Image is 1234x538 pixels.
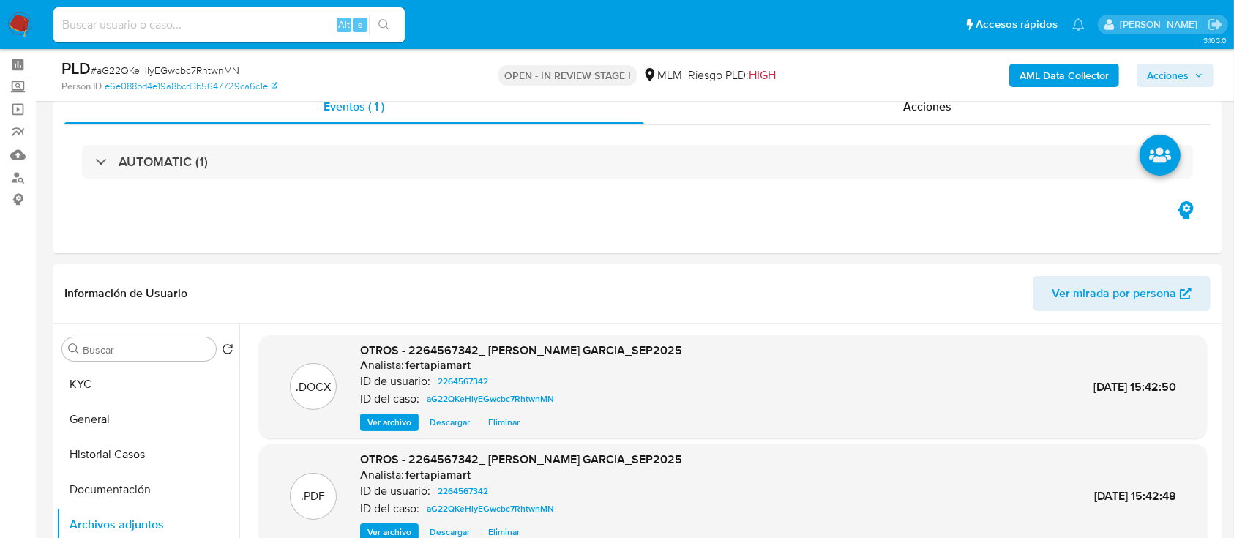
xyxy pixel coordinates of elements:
a: e6e088bd4e19a8bcd3b5647729ca6c1e [105,80,277,93]
p: ID del caso: [360,501,419,516]
button: Descargar [422,414,477,431]
span: Accesos rápidos [976,17,1058,32]
span: s [358,18,362,31]
span: OTROS - 2264567342_ [PERSON_NAME] GARCIA_SEP2025 [360,451,682,468]
b: AML Data Collector [1020,64,1109,87]
span: aG22QKeHlyEGwcbc7RhtwnMN [427,500,554,518]
button: Volver al orden por defecto [222,343,233,359]
span: aG22QKeHlyEGwcbc7RhtwnMN [427,390,554,408]
p: OPEN - IN REVIEW STAGE I [498,65,637,86]
div: AUTOMATIC (1) [82,145,1193,179]
p: ID del caso: [360,392,419,406]
p: ID de usuario: [360,484,430,498]
h3: AUTOMATIC (1) [119,154,208,170]
input: Buscar usuario o caso... [53,15,405,34]
span: # aG22QKeHlyEGwcbc7RhtwnMN [91,63,239,78]
button: Acciones [1137,64,1214,87]
a: 2264567342 [432,482,494,500]
a: 2264567342 [432,373,494,390]
input: Buscar [83,343,210,356]
p: Analista: [360,358,404,373]
p: fernando.ftapiamartinez@mercadolibre.com.mx [1120,18,1203,31]
b: Person ID [61,80,102,93]
div: MLM [643,67,682,83]
span: Ver mirada por persona [1052,276,1176,311]
p: .PDF [302,488,326,504]
a: Salir [1208,17,1223,32]
span: 2264567342 [438,373,488,390]
a: aG22QKeHlyEGwcbc7RhtwnMN [421,390,560,408]
span: Eliminar [488,415,520,430]
span: OTROS - 2264567342_ [PERSON_NAME] GARCIA_SEP2025 [360,342,682,359]
button: Documentación [56,472,239,507]
b: PLD [61,56,91,80]
a: Notificaciones [1072,18,1085,31]
span: 3.163.0 [1203,34,1227,46]
button: KYC [56,367,239,402]
h6: fertapiamart [405,468,471,482]
button: General [56,402,239,437]
span: [DATE] 15:42:50 [1093,378,1176,395]
span: Riesgo PLD: [688,67,776,83]
span: HIGH [749,67,776,83]
p: .DOCX [296,379,331,395]
span: Ver archivo [367,415,411,430]
span: Descargar [430,415,470,430]
span: Eventos ( 1 ) [324,98,384,115]
span: Acciones [903,98,951,115]
p: Analista: [360,468,404,482]
button: Buscar [68,343,80,355]
h6: fertapiamart [405,358,471,373]
span: 2264567342 [438,482,488,500]
button: Historial Casos [56,437,239,472]
button: AML Data Collector [1009,64,1119,87]
span: Alt [338,18,350,31]
span: Acciones [1147,64,1189,87]
button: Eliminar [481,414,527,431]
p: ID de usuario: [360,374,430,389]
button: Ver archivo [360,414,419,431]
button: Ver mirada por persona [1033,276,1211,311]
a: aG22QKeHlyEGwcbc7RhtwnMN [421,500,560,518]
h1: Información de Usuario [64,286,187,301]
span: [DATE] 15:42:48 [1094,487,1176,504]
button: search-icon [369,15,399,35]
